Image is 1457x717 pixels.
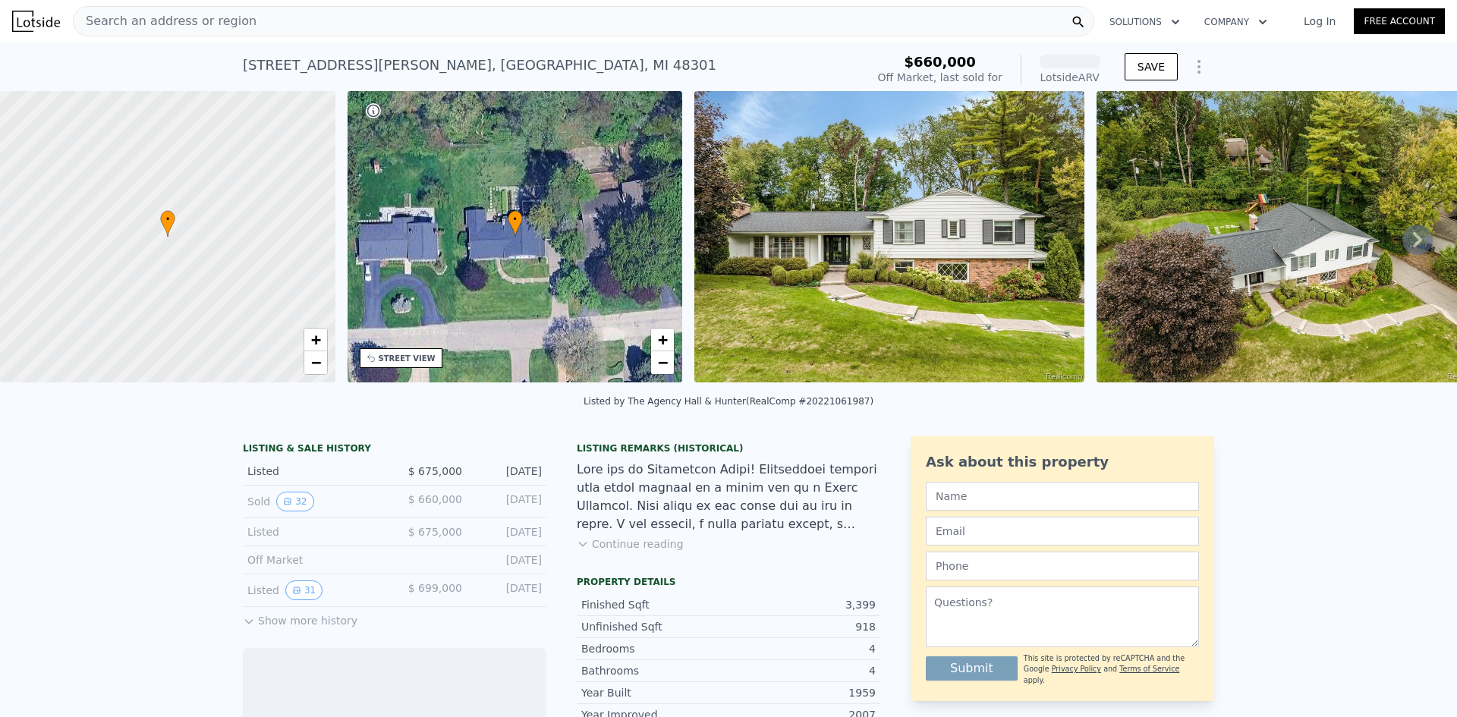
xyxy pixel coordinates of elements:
button: View historical data [276,492,313,511]
a: Zoom in [304,329,327,351]
div: [DATE] [474,524,542,539]
span: • [160,212,175,226]
div: Property details [577,576,880,588]
div: Listed [247,524,382,539]
button: View historical data [285,580,323,600]
div: Lore ips do Sitametcon Adipi! Elitseddoei tempori utla etdol magnaal en a minim ven qu n Exerc Ul... [577,461,880,533]
div: [STREET_ADDRESS][PERSON_NAME] , [GEOGRAPHIC_DATA] , MI 48301 [243,55,716,76]
a: Zoom in [651,329,674,351]
input: Name [926,482,1199,511]
div: Listed [247,464,382,479]
div: [DATE] [474,552,542,568]
div: Year Built [581,685,728,700]
input: Phone [926,552,1199,580]
div: Bedrooms [581,641,728,656]
div: Off Market [247,552,382,568]
button: Solutions [1097,8,1192,36]
div: Off Market, last sold for [878,70,1002,85]
span: $ 675,000 [408,526,462,538]
div: 918 [728,619,876,634]
a: Free Account [1354,8,1445,34]
div: [DATE] [474,492,542,511]
div: [DATE] [474,580,542,600]
span: $ 660,000 [408,493,462,505]
span: $ 699,000 [408,582,462,594]
span: + [310,330,320,349]
div: 4 [728,641,876,656]
div: • [160,210,175,237]
div: 3,399 [728,597,876,612]
a: Zoom out [304,351,327,374]
button: Show Options [1184,52,1214,82]
div: 1959 [728,685,876,700]
div: Listing Remarks (Historical) [577,442,880,454]
div: [DATE] [474,464,542,479]
div: Finished Sqft [581,597,728,612]
span: • [508,212,523,226]
div: This site is protected by reCAPTCHA and the Google and apply. [1024,653,1199,686]
div: LISTING & SALE HISTORY [243,442,546,458]
span: $ 675,000 [408,465,462,477]
span: $660,000 [904,54,976,70]
button: Company [1192,8,1279,36]
input: Email [926,517,1199,546]
div: Sold [247,492,382,511]
span: − [310,353,320,372]
div: Unfinished Sqft [581,619,728,634]
a: Log In [1285,14,1354,29]
span: + [658,330,668,349]
button: SAVE [1125,53,1178,80]
div: Bathrooms [581,663,728,678]
div: Lotside ARV [1040,70,1100,85]
a: Privacy Policy [1052,665,1101,673]
img: Lotside [12,11,60,32]
div: Listed [247,580,382,600]
div: Ask about this property [926,451,1199,473]
a: Terms of Service [1119,665,1179,673]
button: Submit [926,656,1018,681]
a: Zoom out [651,351,674,374]
div: • [508,210,523,237]
div: STREET VIEW [379,353,436,364]
span: − [658,353,668,372]
button: Show more history [243,607,357,628]
div: Listed by The Agency Hall & Hunter (RealComp #20221061987) [584,396,873,407]
span: Search an address or region [74,12,256,30]
img: Sale: 139633444 Parcel: 58660383 [694,91,1084,382]
div: 4 [728,663,876,678]
button: Continue reading [577,536,684,552]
